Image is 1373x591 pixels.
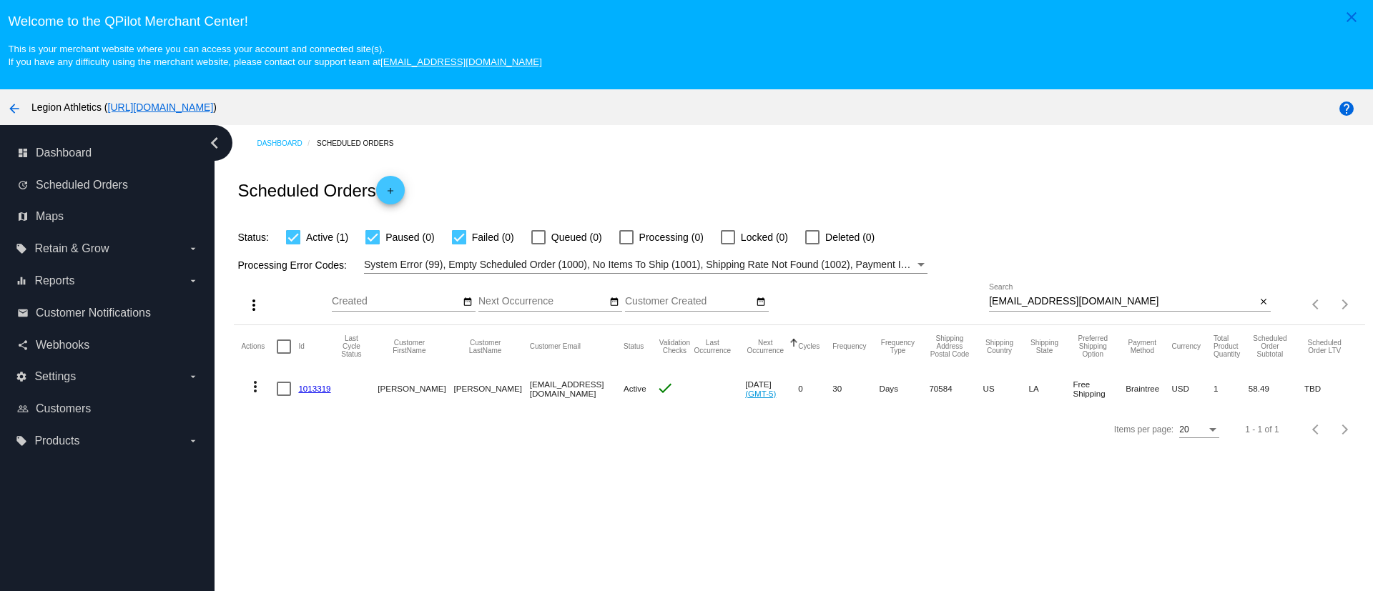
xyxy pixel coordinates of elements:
[745,339,785,354] button: Change sorting for NextOccurrenceUtc
[380,56,542,67] a: [EMAIL_ADDRESS][DOMAIN_NAME]
[832,342,866,351] button: Change sorting for Frequency
[34,242,109,255] span: Retain & Grow
[530,342,581,351] button: Change sorting for CustomerEmail
[798,368,832,409] mat-cell: 0
[364,256,927,274] mat-select: Filter by Processing Error Codes
[237,259,347,271] span: Processing Error Codes:
[880,368,930,409] mat-cell: Days
[1302,415,1331,444] button: Previous page
[1171,368,1214,409] mat-cell: USD
[36,307,151,319] span: Customer Notifications
[16,435,27,447] i: local_offer
[745,368,798,409] mat-cell: [DATE]
[825,229,875,246] span: Deleted (0)
[257,132,317,154] a: Dashboard
[1073,334,1113,358] button: Change sorting for PreferredShippingOption
[756,297,766,308] mat-icon: date_range
[187,243,199,254] i: arrow_drop_down
[187,435,199,447] i: arrow_drop_down
[1179,424,1189,434] span: 20
[298,384,330,393] a: 1013319
[551,229,602,246] span: Queued (0)
[17,179,29,191] i: update
[34,274,74,287] span: Reports
[983,339,1016,354] button: Change sorting for ShippingCountry
[17,339,29,351] i: share
[34,434,79,447] span: Products
[625,296,754,307] input: Customer Created
[8,44,541,67] small: This is your merchant website where you can access your account and connected site(s). If you hav...
[1029,368,1073,409] mat-cell: LA
[17,147,29,159] i: dashboard
[1179,425,1219,435] mat-select: Items per page:
[17,141,199,164] a: dashboard Dashboard
[1029,339,1060,354] button: Change sorting for ShippingState
[463,297,473,308] mat-icon: date_range
[1249,334,1291,358] button: Change sorting for Subtotal
[1259,297,1269,308] mat-icon: close
[17,205,199,228] a: map Maps
[1343,9,1360,26] mat-icon: close
[656,325,692,368] mat-header-cell: Validation Checks
[203,131,226,154] i: chevron_left
[237,176,404,204] h2: Scheduled Orders
[692,339,732,354] button: Change sorting for LastOccurrenceUtc
[1331,415,1359,444] button: Next page
[609,297,619,308] mat-icon: date_range
[745,389,776,398] a: (GMT-5)
[624,384,646,393] span: Active
[36,179,128,192] span: Scheduled Orders
[454,339,517,354] button: Change sorting for CustomerLastName
[989,296,1256,307] input: Search
[187,275,199,287] i: arrow_drop_down
[241,325,277,368] mat-header-cell: Actions
[983,368,1029,409] mat-cell: US
[1304,368,1357,409] mat-cell: TBD
[378,368,453,409] mat-cell: [PERSON_NAME]
[472,229,514,246] span: Failed (0)
[237,232,269,243] span: Status:
[929,368,983,409] mat-cell: 70584
[298,342,304,351] button: Change sorting for Id
[245,297,262,314] mat-icon: more_vert
[338,334,365,358] button: Change sorting for LastProcessingCycleId
[332,296,461,307] input: Created
[1245,424,1279,434] div: 1 - 1 of 1
[17,211,29,222] i: map
[34,370,76,383] span: Settings
[17,334,199,357] a: share Webhooks
[478,296,607,307] input: Next Occurrence
[1171,342,1201,351] button: Change sorting for CurrencyIso
[1126,368,1171,409] mat-cell: Braintree
[17,307,29,319] i: email
[1126,339,1158,354] button: Change sorting for PaymentMethod.Type
[6,100,23,117] mat-icon: arrow_back
[17,174,199,197] a: update Scheduled Orders
[1249,368,1304,409] mat-cell: 58.49
[1256,294,1271,309] button: Clear
[454,368,530,409] mat-cell: [PERSON_NAME]
[1214,325,1249,368] mat-header-cell: Total Product Quantity
[832,368,879,409] mat-cell: 30
[108,101,214,113] a: [URL][DOMAIN_NAME]
[1338,100,1355,117] mat-icon: help
[247,378,264,395] mat-icon: more_vert
[16,243,27,254] i: local_offer
[929,334,970,358] button: Change sorting for ShippingPostcode
[1114,424,1173,434] div: Items per page:
[16,275,27,287] i: equalizer
[530,368,624,409] mat-cell: [EMAIL_ADDRESS][DOMAIN_NAME]
[36,210,64,223] span: Maps
[31,101,217,113] span: Legion Athletics ( )
[36,402,91,415] span: Customers
[36,146,92,159] span: Dashboard
[382,186,399,203] mat-icon: add
[8,14,1364,29] h3: Welcome to the QPilot Merchant Center!
[1304,339,1344,354] button: Change sorting for LifetimeValue
[656,379,674,397] mat-icon: check
[187,371,199,382] i: arrow_drop_down
[639,229,704,246] span: Processing (0)
[378,339,441,354] button: Change sorting for CustomerFirstName
[1302,290,1331,319] button: Previous page
[624,342,644,351] button: Change sorting for Status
